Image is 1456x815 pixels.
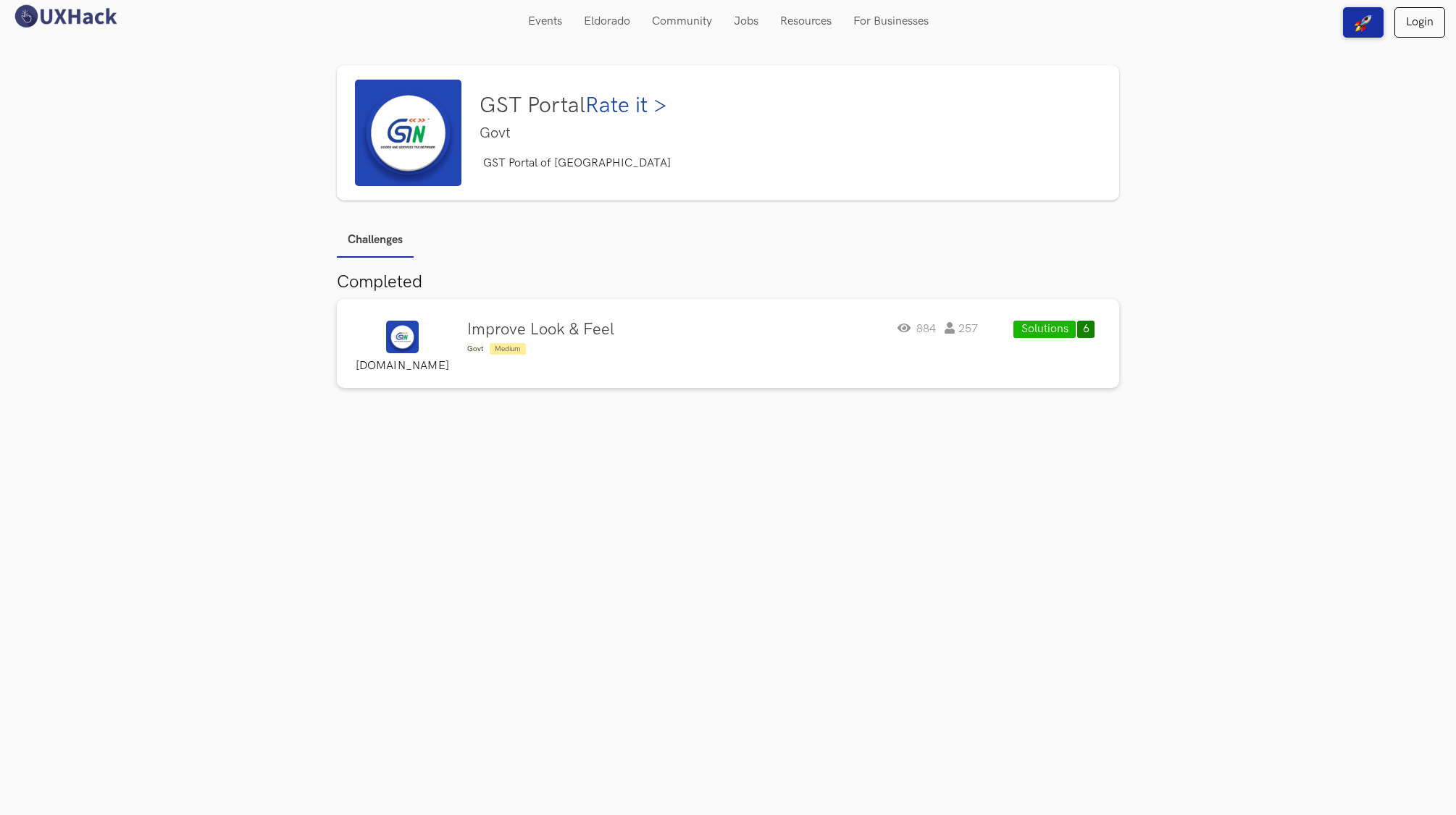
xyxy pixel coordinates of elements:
a: Community [641,7,723,35]
h4: Govt [480,124,667,142]
a: Challenges [337,225,414,258]
a: Login [1394,7,1445,38]
a: Resources [769,7,842,35]
img: UXHack logo [11,4,120,29]
span: Govt [467,345,483,353]
img: GST Portal logo [355,80,461,186]
p: GST Portal of [GEOGRAPHIC_DATA] [483,155,671,172]
button: 6 [1077,321,1095,338]
a: Eldorado [573,7,641,35]
a: Events [517,7,573,35]
h3: Completed [337,271,1119,293]
a: For Businesses [842,7,940,35]
h3: GST Portal [480,93,667,119]
a: GST Portal logo[DOMAIN_NAME]Improve Look & FeelGovt Medium884 257Solutions6 [348,299,1108,388]
h4: Improve Look & Feel [467,321,614,339]
a: Rate it > [585,93,667,119]
span: 884 [898,322,936,336]
a: Jobs [723,7,769,35]
img: GST Portal logo [386,321,419,353]
button: Solutions [1013,321,1076,338]
span: 257 [945,322,978,336]
img: rocket [1355,14,1372,32]
label: [DOMAIN_NAME] [348,359,456,373]
span: Medium [490,343,526,355]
